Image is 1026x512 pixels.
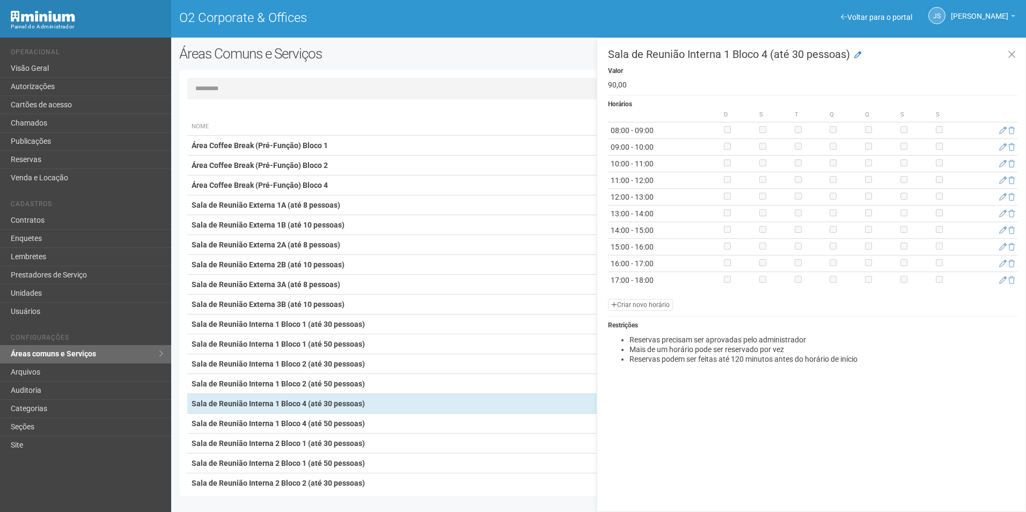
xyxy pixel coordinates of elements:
[862,108,898,122] th: Q
[608,49,1017,60] h3: Sala de Reunião Interna 1 Bloco 4 (até 30 pessoas)
[629,354,1017,364] li: Reservas podem ser feitas até 120 minutos antes do horário de início
[608,122,721,139] td: 08:00 - 09:00
[928,7,946,24] a: JS
[608,255,721,272] td: 16:00 - 17:00
[999,209,1007,218] a: Editar horário
[192,240,340,249] strong: Sala de Reunião Externa 2A (até 8 pessoas)
[999,276,1007,284] a: Editar horário
[841,13,912,21] a: Voltar para o portal
[999,193,1007,201] a: Editar horário
[179,46,519,62] h2: Áreas Comuns e Serviços
[629,345,1017,354] li: Mais de um horário pode ser reservado por vez
[192,300,345,309] strong: Sala de Reunião Externa 3B (até 10 pessoas)
[608,322,1017,329] h5: Restrições
[187,118,773,136] th: Nome
[608,68,1017,75] h5: Valor
[192,479,365,487] strong: Sala de Reunião Interna 2 Bloco 2 (até 30 pessoas)
[11,200,163,211] li: Cadastros
[11,334,163,345] li: Configurações
[792,108,827,122] th: T
[933,108,969,122] th: S
[1008,193,1015,201] a: Excluir horário
[608,139,721,156] td: 09:00 - 10:00
[999,259,1007,268] a: Editar horário
[999,159,1007,168] a: Editar horário
[1008,276,1015,284] a: Excluir horário
[999,176,1007,185] a: Editar horário
[1008,126,1015,135] a: Excluir horário
[192,141,328,150] strong: Área Coffee Break (Pré-Função) Bloco 1
[192,459,365,467] strong: Sala de Reunião Interna 2 Bloco 1 (até 50 pessoas)
[951,13,1015,22] a: [PERSON_NAME]
[11,48,163,60] li: Operacional
[608,299,673,311] a: Criar novo horário
[854,50,861,61] a: Modificar Área comum
[608,101,1017,108] h5: Horários
[608,189,721,206] td: 12:00 - 13:00
[192,379,365,388] strong: Sala de Reunião Interna 1 Bloco 2 (até 50 pessoas)
[192,221,345,229] strong: Sala de Reunião Externa 1B (até 10 pessoas)
[898,108,933,122] th: S
[999,126,1007,135] a: Editar horário
[999,226,1007,235] a: Editar horário
[192,260,345,269] strong: Sala de Reunião Externa 2B (até 10 pessoas)
[192,280,340,289] strong: Sala de Reunião Externa 3A (até 8 pessoas)
[1008,176,1015,185] a: Excluir horário
[11,22,163,32] div: Painel do Administrador
[827,108,862,122] th: Q
[192,340,365,348] strong: Sala de Reunião Interna 1 Bloco 1 (até 50 pessoas)
[1008,209,1015,218] a: Excluir horário
[179,11,591,25] h1: O2 Corporate & Offices
[999,243,1007,251] a: Editar horário
[192,399,365,408] strong: Sala de Reunião Interna 1 Bloco 4 (até 30 pessoas)
[192,360,365,368] strong: Sala de Reunião Interna 1 Bloco 2 (até 30 pessoas)
[721,108,757,122] th: D
[11,11,75,22] img: Minium
[757,108,792,122] th: S
[999,143,1007,151] a: Editar horário
[192,161,328,170] strong: Área Coffee Break (Pré-Função) Bloco 2
[608,206,721,222] td: 13:00 - 14:00
[608,239,721,255] td: 15:00 - 16:00
[608,172,721,189] td: 11:00 - 12:00
[951,2,1008,20] span: Jeferson Souza
[1008,143,1015,151] a: Excluir horário
[1008,243,1015,251] a: Excluir horário
[192,201,340,209] strong: Sala de Reunião Externa 1A (até 8 pessoas)
[629,335,1017,345] li: Reservas precisam ser aprovadas pelo administrador
[608,80,1017,90] li: 90,00
[608,272,721,289] td: 17:00 - 18:00
[1008,159,1015,168] a: Excluir horário
[1008,226,1015,235] a: Excluir horário
[192,181,328,189] strong: Área Coffee Break (Pré-Função) Bloco 4
[608,156,721,172] td: 10:00 - 11:00
[608,222,721,239] td: 14:00 - 15:00
[192,419,365,428] strong: Sala de Reunião Interna 1 Bloco 4 (até 50 pessoas)
[192,320,365,328] strong: Sala de Reunião Interna 1 Bloco 1 (até 30 pessoas)
[1008,259,1015,268] a: Excluir horário
[192,439,365,448] strong: Sala de Reunião Interna 2 Bloco 1 (até 30 pessoas)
